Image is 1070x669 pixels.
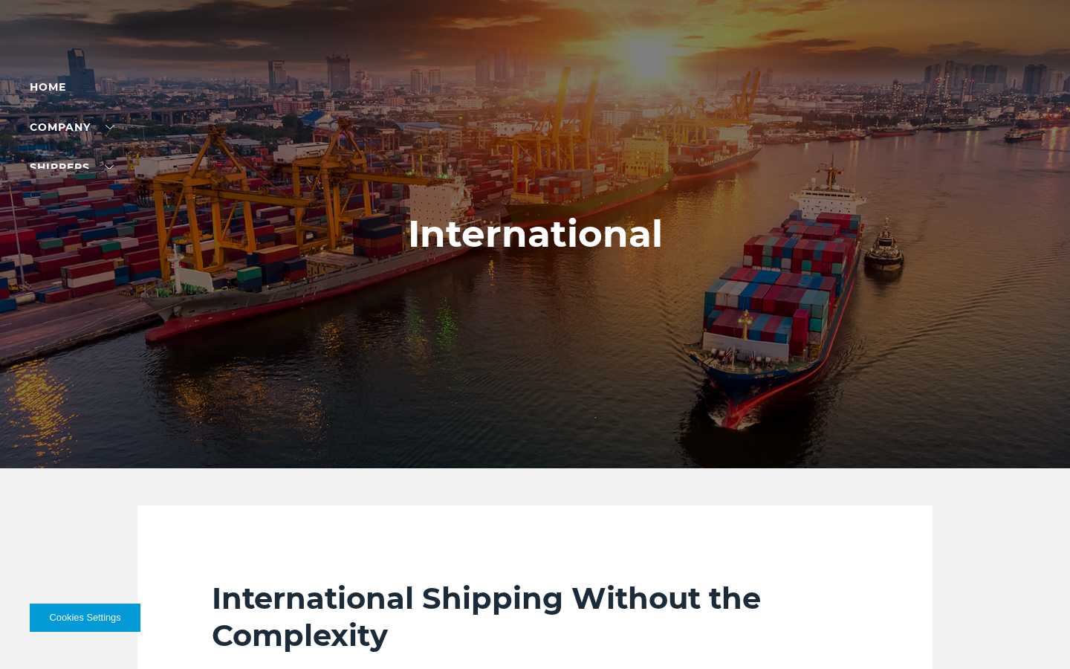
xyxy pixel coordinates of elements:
[30,120,114,134] a: Company
[30,161,114,174] a: SHIPPERS
[408,213,663,256] h1: International
[212,580,858,654] h2: International Shipping Without the Complexity
[30,80,66,94] a: Home
[30,604,140,632] button: Cookies Settings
